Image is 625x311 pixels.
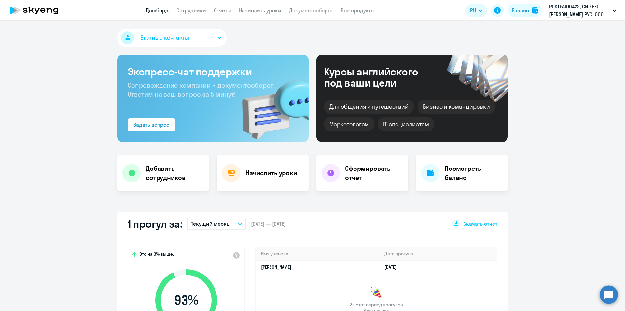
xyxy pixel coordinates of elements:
button: RU [465,4,487,17]
h4: Посмотреть баланс [445,164,503,182]
h2: 1 прогул за: [128,217,182,230]
button: Текущий месяц [187,218,246,230]
span: Сопровождение компании + документооборот. Ответим на ваш вопрос за 5 минут! [128,81,275,98]
button: POSTPAID0422, СИ КЬЮ [PERSON_NAME] РУС, ООО [546,3,619,18]
span: Это на 3% выше, [139,251,174,259]
a: [DATE] [384,264,402,270]
img: bg-img [233,69,309,142]
span: RU [470,7,476,14]
div: IT-специалистам [378,117,434,131]
a: Отчеты [214,7,231,14]
div: Задать вопрос [133,121,169,128]
a: Сотрудники [176,7,206,14]
span: 93 % [149,292,224,308]
div: Баланс [512,7,529,14]
span: [DATE] — [DATE] [251,220,285,227]
span: Важные контакты [140,34,189,42]
button: Важные контакты [117,29,227,47]
a: Документооборот [289,7,333,14]
th: Дата прогула [379,247,497,261]
button: Задать вопрос [128,118,175,131]
p: Текущий месяц [191,220,230,228]
h4: Сформировать отчет [345,164,403,182]
div: Курсы английского под ваши цели [324,66,436,88]
h3: Экспресс-чат поддержки [128,65,298,78]
a: Начислить уроки [239,7,281,14]
p: POSTPAID0422, СИ КЬЮ [PERSON_NAME] РУС, ООО [549,3,610,18]
h4: Начислить уроки [245,169,297,178]
div: Маркетологам [324,117,374,131]
a: [PERSON_NAME] [261,264,291,270]
a: Все продукты [341,7,375,14]
img: balance [532,7,538,14]
a: Дашборд [146,7,169,14]
h4: Добавить сотрудников [146,164,204,182]
img: congrats [370,286,383,299]
th: Имя ученика [256,247,379,261]
div: Бизнес и командировки [418,100,495,114]
div: Для общения и путешествий [324,100,414,114]
span: Скачать отчет [463,220,497,227]
button: Балансbalance [508,4,542,17]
